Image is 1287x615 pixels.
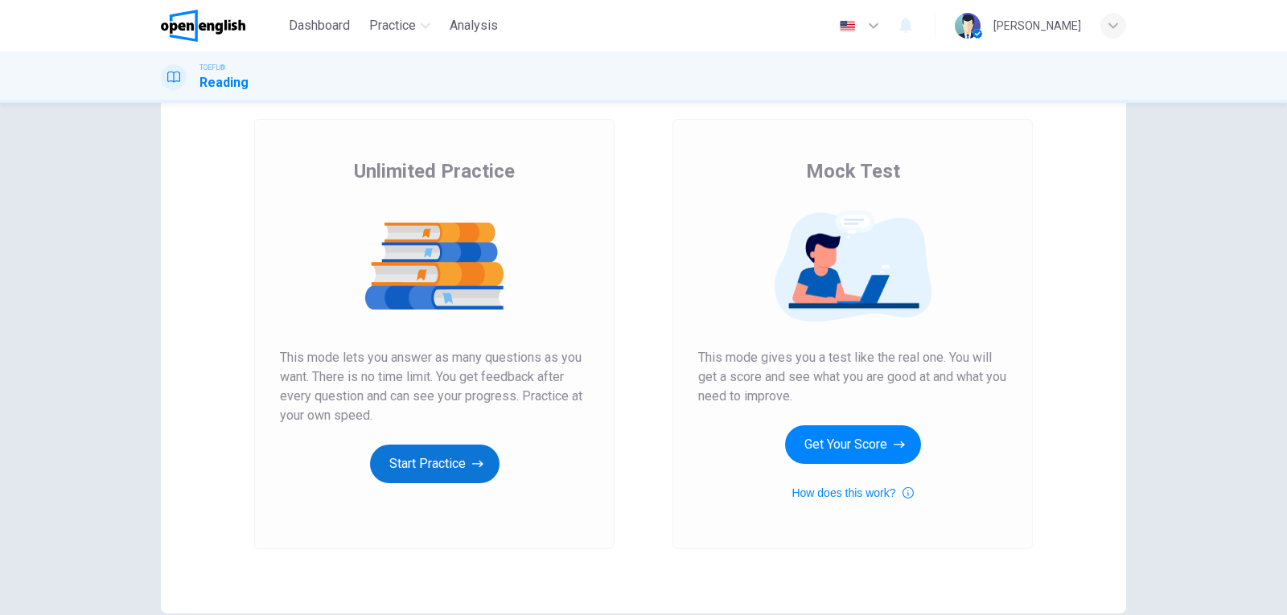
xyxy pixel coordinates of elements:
[443,11,504,40] button: Analysis
[199,62,225,73] span: TOEFL®
[369,16,416,35] span: Practice
[955,13,981,39] img: Profile picture
[450,16,498,35] span: Analysis
[993,16,1081,35] div: [PERSON_NAME]
[199,73,249,92] h1: Reading
[161,10,282,42] a: OpenEnglish logo
[282,11,356,40] button: Dashboard
[280,348,589,425] span: This mode lets you answer as many questions as you want. There is no time limit. You get feedback...
[354,158,515,184] span: Unlimited Practice
[806,158,900,184] span: Mock Test
[698,348,1007,406] span: This mode gives you a test like the real one. You will get a score and see what you are good at a...
[785,425,921,464] button: Get Your Score
[363,11,437,40] button: Practice
[370,445,500,483] button: Start Practice
[837,20,857,32] img: en
[161,10,245,42] img: OpenEnglish logo
[792,483,913,502] button: How does this work?
[289,16,350,35] span: Dashboard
